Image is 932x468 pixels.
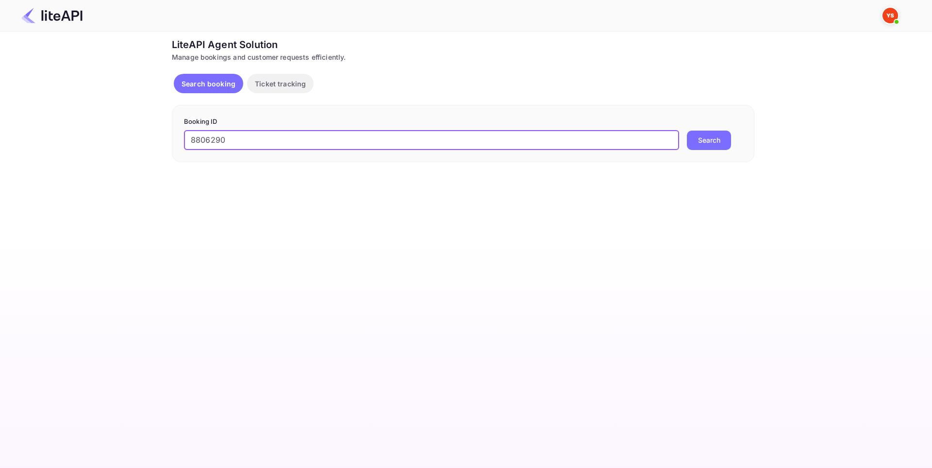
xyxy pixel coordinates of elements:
[182,79,235,89] p: Search booking
[21,8,83,23] img: LiteAPI Logo
[184,117,742,127] p: Booking ID
[687,131,731,150] button: Search
[172,52,754,62] div: Manage bookings and customer requests efficiently.
[172,37,754,52] div: LiteAPI Agent Solution
[255,79,306,89] p: Ticket tracking
[882,8,898,23] img: Yandex Support
[184,131,679,150] input: Enter Booking ID (e.g., 63782194)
